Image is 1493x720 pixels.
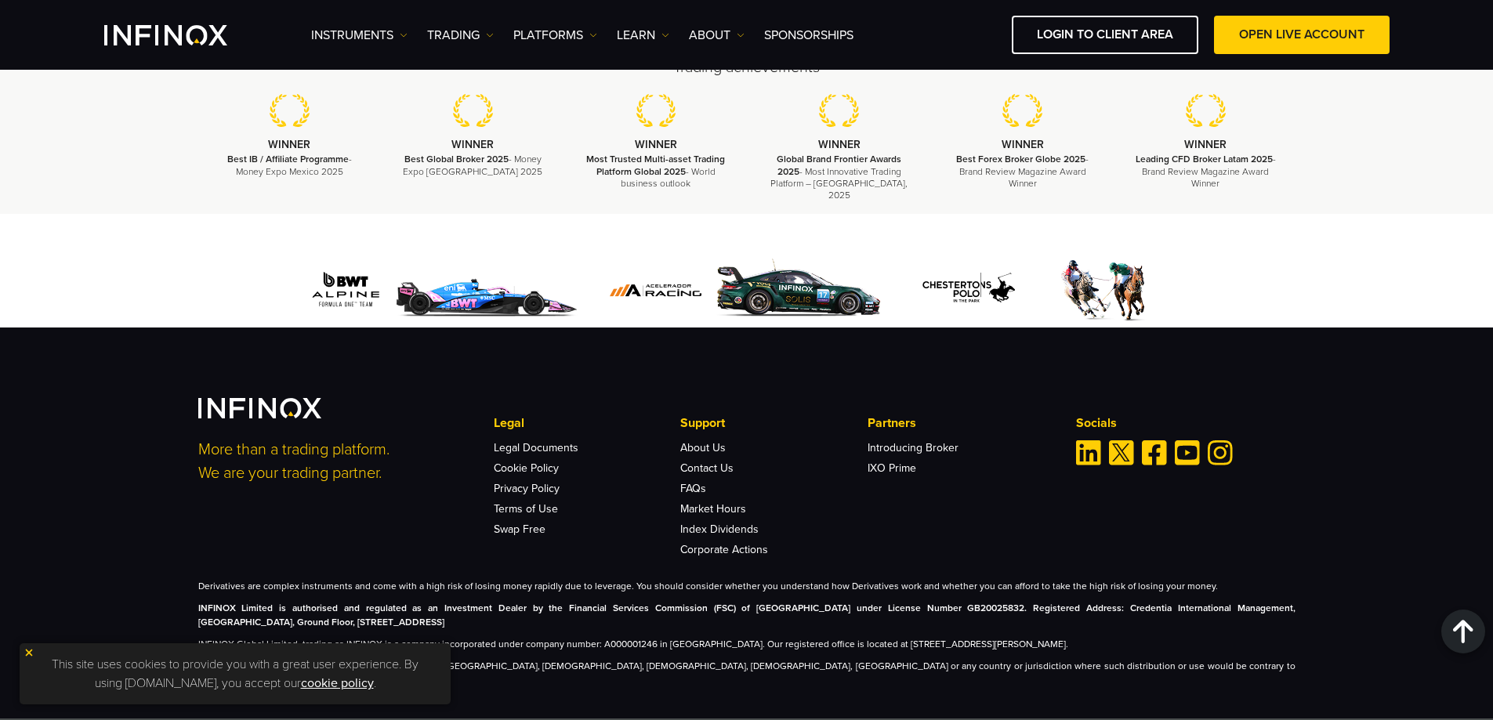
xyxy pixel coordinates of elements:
[198,602,1296,628] strong: INFINOX Limited is authorised and regulated as an Investment Dealer by the Financial Services Com...
[1076,414,1296,432] p: Socials
[494,523,545,536] a: Swap Free
[494,482,560,495] a: Privacy Policy
[311,26,408,45] a: Instruments
[680,441,726,454] a: About Us
[494,441,578,454] a: Legal Documents
[400,154,545,177] p: - Money Expo [GEOGRAPHIC_DATA] 2025
[1133,154,1277,190] p: - Brand Review Magazine Award Winner
[680,502,746,516] a: Market Hours
[1109,440,1134,465] a: Twitter
[451,138,494,151] strong: WINNER
[617,26,669,45] a: Learn
[198,579,1296,593] p: Derivatives are complex instruments and come with a high risk of losing money rapidly due to leve...
[227,154,349,165] strong: Best IB / Affiliate Programme
[494,502,558,516] a: Terms of Use
[586,154,725,176] strong: Most Trusted Multi-asset Trading Platform Global 2025
[1214,16,1390,54] a: OPEN LIVE ACCOUNT
[198,659,1296,687] p: The information on this site is not directed at residents of [GEOGRAPHIC_DATA], [DEMOGRAPHIC_DATA...
[27,651,443,696] p: This site uses cookies to provide you with a great user experience. By using [DOMAIN_NAME], you a...
[680,543,768,556] a: Corporate Actions
[868,461,916,475] a: IXO Prime
[956,154,1085,165] strong: Best Forex Broker Globe 2025
[1012,16,1198,54] a: LOGIN TO CLIENT AREA
[951,154,1095,190] p: - Brand Review Magazine Award Winner
[635,138,677,151] strong: WINNER
[680,461,734,475] a: Contact Us
[404,154,509,165] strong: Best Global Broker 2025
[24,647,34,658] img: yellow close icon
[1142,440,1167,465] a: Facebook
[1002,138,1044,151] strong: WINNER
[1076,440,1101,465] a: Linkedin
[689,26,745,45] a: ABOUT
[198,438,473,485] p: More than a trading platform. We are your trading partner.
[1208,440,1233,465] a: Instagram
[218,154,362,177] p: - Money Expo Mexico 2025
[198,637,1296,651] p: INFINOX Global Limited, trading as INFINOX is a company incorporated under company number: A00000...
[1136,154,1273,165] strong: Leading CFD Broker Latam 2025
[818,138,861,151] strong: WINNER
[868,441,958,454] a: Introducing Broker
[1184,138,1227,151] strong: WINNER
[680,414,867,432] p: Support
[1175,440,1200,465] a: Youtube
[680,523,759,536] a: Index Dividends
[494,414,680,432] p: Legal
[427,26,494,45] a: TRADING
[767,154,911,201] p: - Most Innovative Trading Platform – [GEOGRAPHIC_DATA], 2025
[301,675,374,691] a: cookie policy
[104,25,264,45] a: INFINOX Logo
[584,154,728,190] p: - World business outlook
[868,414,1054,432] p: Partners
[764,26,853,45] a: SPONSORSHIPS
[268,138,310,151] strong: WINNER
[513,26,597,45] a: PLATFORMS
[494,461,559,475] a: Cookie Policy
[680,482,706,495] a: FAQs
[777,154,901,176] strong: Global Brand Frontier Awards 2025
